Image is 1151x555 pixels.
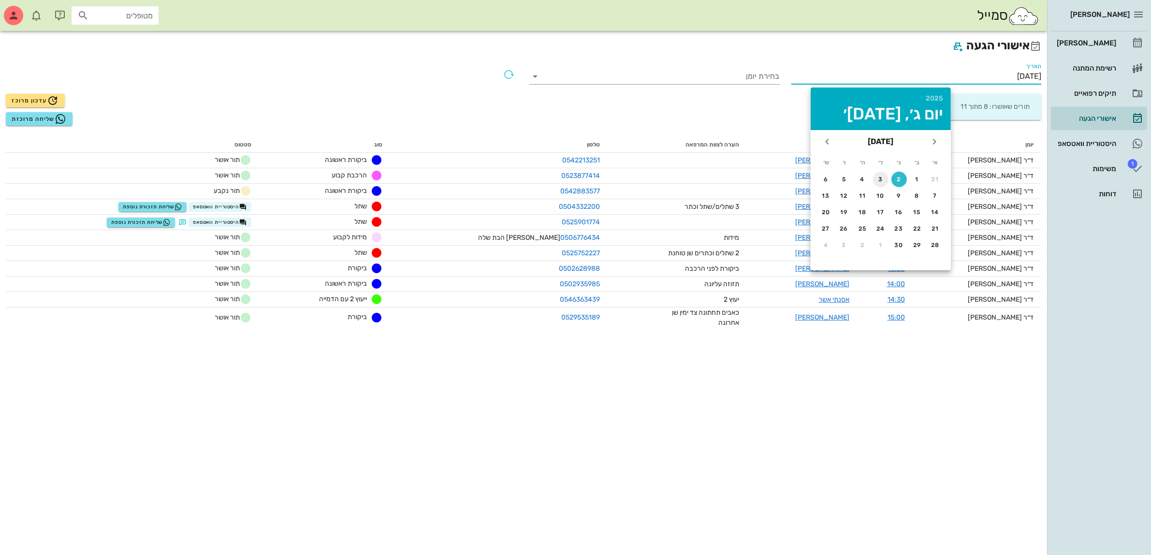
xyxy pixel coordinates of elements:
[215,312,251,323] span: תור אושר
[685,141,739,148] span: הערה לצוות המרפאה
[855,172,870,187] button: 4
[837,172,852,187] button: 5
[348,264,367,272] span: ביקורת
[203,185,251,197] span: תור נקבע
[560,187,600,195] a: 0542883577
[1051,107,1147,130] a: אישורי הגעה
[1055,89,1116,97] div: תיקים רפואיים
[836,154,853,171] th: ו׳
[927,154,944,171] th: א׳
[873,192,889,199] div: 10
[107,218,175,227] button: שליחת תזכורת נוספת
[561,172,600,180] a: 0523877414
[913,137,1041,153] th: יומן
[1051,182,1147,205] a: דוחות
[891,188,907,204] button: 9
[837,204,852,220] button: 19
[562,218,600,226] a: 0525901774
[1055,39,1116,47] div: [PERSON_NAME]
[12,113,66,125] span: שליחה מרוכזת
[873,225,889,232] div: 24
[928,221,943,236] button: 21
[837,188,852,204] button: 12
[873,188,889,204] button: 10
[796,156,850,164] a: [PERSON_NAME]
[891,242,907,248] div: 30
[215,247,251,259] span: תור אושר
[560,280,600,288] a: 0502935985
[560,234,600,242] a: 0506776434
[1051,31,1147,55] a: [PERSON_NAME]
[891,172,907,187] button: 2
[873,221,889,236] button: 24
[796,280,850,288] a: [PERSON_NAME]
[818,133,836,150] button: חודש הבא
[123,203,182,211] span: שליחת תזכורת נוספת
[796,172,850,180] a: [PERSON_NAME]
[1055,190,1116,198] div: דוחות
[560,295,600,304] a: 0546363439
[818,95,943,102] div: 2025
[837,237,852,253] button: 3
[891,221,907,236] button: 23
[928,172,943,187] button: 31
[872,154,889,171] th: ד׳
[890,154,908,171] th: ג׳
[855,192,870,199] div: 11
[796,313,850,321] a: [PERSON_NAME]
[796,218,850,226] a: [PERSON_NAME]
[977,5,1039,26] div: סמייל
[855,221,870,236] button: 25
[817,154,835,171] th: ש׳
[215,293,251,305] span: תור אושר
[920,202,1034,212] div: ד״ר [PERSON_NAME]
[909,188,925,204] button: 8
[873,204,889,220] button: 17
[667,307,739,328] div: כאבים תחתונה צד ימין שן אחרונה
[873,237,889,253] button: 1
[325,279,367,288] span: ביקורת ראשונה
[855,176,870,183] div: 4
[837,225,852,232] div: 26
[529,69,780,84] div: בחירת יומן
[818,176,834,183] div: 6
[398,233,600,243] div: [PERSON_NAME] הבת שלה
[1026,63,1042,70] label: תאריך
[562,156,600,164] a: 0542213251
[873,176,889,183] div: 3
[887,280,905,288] a: 14:00
[1055,165,1116,173] div: משימות
[909,192,925,199] div: 8
[818,188,834,204] button: 13
[854,154,871,171] th: ה׳
[888,313,905,321] a: 15:00
[926,133,943,150] button: חודש שעבר
[354,218,367,226] span: שתל
[796,264,850,273] a: [PERSON_NAME]
[667,233,739,243] div: מידות
[118,202,187,212] button: שליחת תזכורת נוספת
[928,225,943,232] div: 21
[855,237,870,253] button: 2
[920,294,1034,305] div: ד״ר [PERSON_NAME]
[1051,157,1147,180] a: תגמשימות
[920,279,1034,289] div: ד״ר [PERSON_NAME]
[215,154,251,166] span: תור אושר
[215,278,251,290] span: תור אושר
[920,248,1034,258] div: ד״ר [PERSON_NAME]
[855,242,870,248] div: 2
[1128,159,1137,169] span: תג
[1070,10,1130,19] span: [PERSON_NAME]
[900,94,1037,120] div: תורים שאושרו: 8 מתוך 11
[189,218,251,227] button: היסטוריית וואטסאפ
[747,137,857,153] th: שם
[559,203,600,211] a: 0504332200
[891,237,907,253] button: 30
[6,94,65,107] button: עדכון מרוכז
[333,233,367,241] span: מידות לקבוע
[891,192,907,199] div: 9
[561,313,600,321] a: 0529535189
[928,242,943,248] div: 28
[855,209,870,216] div: 18
[667,263,739,274] div: ביקורת לפני הרכבה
